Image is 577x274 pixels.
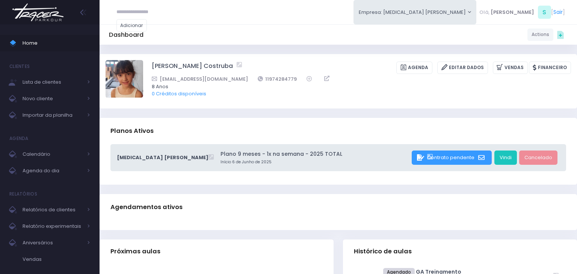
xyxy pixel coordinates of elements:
[427,154,474,161] span: Contrato pendente
[221,159,409,165] small: Início 6 de Junho de 2025
[529,62,571,74] a: Financeiro
[23,149,83,159] span: Calendário
[23,77,83,87] span: Lista de clientes
[23,205,83,215] span: Relatórios de clientes
[491,9,534,16] span: [PERSON_NAME]
[110,248,160,255] span: Próximas aulas
[110,120,154,142] h3: Planos Ativos
[553,27,568,42] div: Quick actions
[476,4,568,21] div: [ ]
[9,59,30,74] h4: Clientes
[110,196,183,218] h3: Agendamentos ativos
[109,31,143,39] h5: Dashboard
[106,60,143,100] label: Alterar foto de perfil
[23,254,90,264] span: Vendas
[437,62,488,74] a: Editar Dados
[23,94,83,104] span: Novo cliente
[117,154,208,161] span: [MEDICAL_DATA] [PERSON_NAME]
[106,60,143,98] img: Julia Bergo Costruba
[494,151,517,165] a: Vindi
[221,150,409,158] a: Plano 9 meses - 1x na semana - 2025 TOTAL
[152,75,248,83] a: [EMAIL_ADDRESS][DOMAIN_NAME]
[9,131,29,146] h4: Agenda
[553,8,563,16] a: Sair
[527,29,553,41] a: Actions
[9,187,37,202] h4: Relatórios
[258,75,297,83] a: 11974284779
[23,38,90,48] span: Home
[23,110,83,120] span: Importar da planilha
[23,221,83,231] span: Relatório experimentais
[354,248,412,255] span: Histórico de aulas
[152,62,233,74] a: [PERSON_NAME] Costruba
[479,9,489,16] span: Olá,
[23,238,83,248] span: Aniversários
[23,166,83,176] span: Agenda do dia
[396,62,432,74] a: Agenda
[152,90,206,97] a: 0 Créditos disponíveis
[152,83,561,90] span: 8 Anos
[538,6,551,19] span: S
[116,19,147,32] a: Adicionar
[493,62,528,74] a: Vendas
